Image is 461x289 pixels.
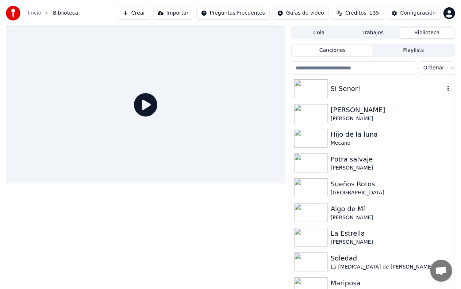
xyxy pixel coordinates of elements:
[331,204,452,214] div: Algo de Mí
[28,9,78,17] nav: breadcrumb
[331,115,452,122] div: [PERSON_NAME]
[332,7,384,20] button: Créditos135
[331,84,445,94] div: Si Senor!
[345,9,366,17] span: Créditos
[331,278,452,288] div: Mariposa
[373,45,454,56] button: Playlists
[53,9,78,17] span: Biblioteca
[331,154,452,164] div: Potra salvaje
[331,179,452,189] div: Sueños Rotos
[387,7,441,20] button: Configuración
[331,129,452,140] div: Hijo de la luna
[292,45,373,56] button: Canciones
[331,228,452,239] div: La Estrella
[400,9,436,17] div: Configuración
[346,28,400,38] button: Trabajos
[331,105,452,115] div: [PERSON_NAME]
[118,7,150,20] button: Crear
[331,164,452,172] div: [PERSON_NAME]
[331,140,452,147] div: Mecano
[400,28,454,38] button: Biblioteca
[331,239,452,246] div: [PERSON_NAME]
[331,263,452,271] div: La [MEDICAL_DATA] de [PERSON_NAME]
[28,9,41,17] a: Inicio
[292,28,346,38] button: Cola
[331,214,452,221] div: [PERSON_NAME]
[273,7,329,20] button: Guías de video
[153,7,193,20] button: Importar
[369,9,379,17] span: 135
[331,189,452,197] div: [GEOGRAPHIC_DATA]
[331,253,452,263] div: Soledad
[6,6,20,20] img: youka
[423,64,444,72] span: Ordenar
[196,7,270,20] button: Preguntas Frecuentes
[430,260,452,282] a: Chat abierto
